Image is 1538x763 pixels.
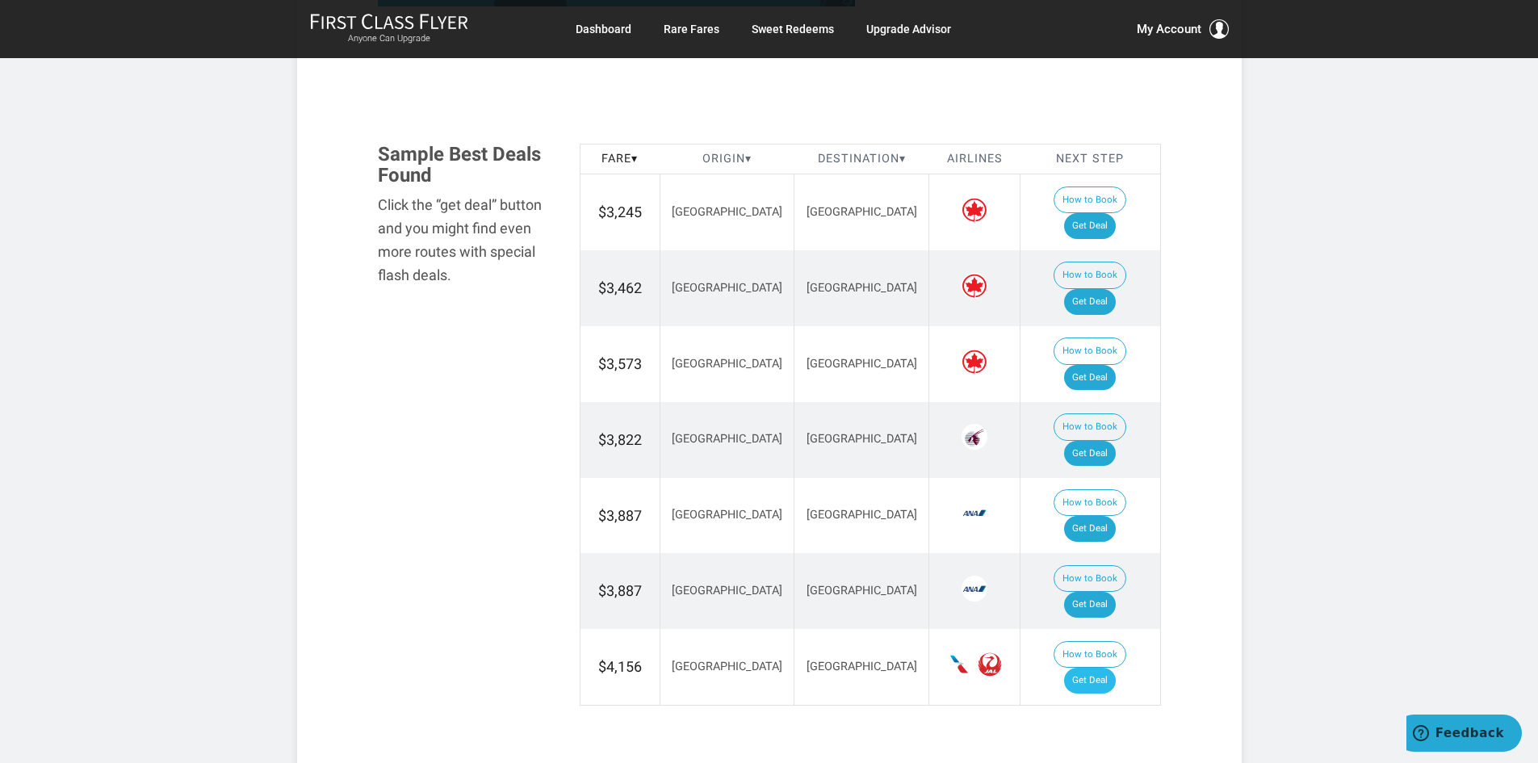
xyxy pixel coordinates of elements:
[660,144,794,174] th: Origin
[807,508,917,522] span: [GEOGRAPHIC_DATA]
[631,152,638,166] span: ▾
[1064,213,1116,239] a: Get Deal
[946,652,972,677] span: American Airlines
[962,576,987,602] span: All Nippon Airways
[378,194,555,287] div: Click the “get deal” button and you might find even more routes with special flash deals.
[310,33,468,44] small: Anyone Can Upgrade
[598,582,642,599] span: $3,887
[1137,19,1229,39] button: My Account
[1064,592,1116,618] a: Get Deal
[899,152,906,166] span: ▾
[807,584,917,597] span: [GEOGRAPHIC_DATA]
[807,205,917,219] span: [GEOGRAPHIC_DATA]
[962,197,987,223] span: Air Canada
[664,15,719,44] a: Rare Fares
[1406,715,1522,755] iframe: Opens a widget where you can find more information
[752,15,834,44] a: Sweet Redeems
[1054,187,1126,214] button: How to Book
[807,281,917,295] span: [GEOGRAPHIC_DATA]
[1054,337,1126,365] button: How to Book
[310,13,468,30] img: First Class Flyer
[807,660,917,673] span: [GEOGRAPHIC_DATA]
[1054,262,1126,289] button: How to Book
[672,357,782,371] span: [GEOGRAPHIC_DATA]
[1064,441,1116,467] a: Get Deal
[576,15,631,44] a: Dashboard
[598,279,642,296] span: $3,462
[1054,489,1126,517] button: How to Book
[929,144,1020,174] th: Airlines
[598,507,642,524] span: $3,887
[962,500,987,526] span: All Nippon Airways
[310,13,468,45] a: First Class FlyerAnyone Can Upgrade
[672,584,782,597] span: [GEOGRAPHIC_DATA]
[672,281,782,295] span: [GEOGRAPHIC_DATA]
[794,144,929,174] th: Destination
[1054,565,1126,593] button: How to Book
[1137,19,1201,39] span: My Account
[672,660,782,673] span: [GEOGRAPHIC_DATA]
[807,432,917,446] span: [GEOGRAPHIC_DATA]
[598,658,642,675] span: $4,156
[1064,516,1116,542] a: Get Deal
[1054,641,1126,669] button: How to Book
[745,152,752,166] span: ▾
[1054,413,1126,441] button: How to Book
[866,15,951,44] a: Upgrade Advisor
[598,431,642,448] span: $3,822
[672,205,782,219] span: [GEOGRAPHIC_DATA]
[1064,668,1116,694] a: Get Deal
[962,424,987,450] span: Qatar
[977,652,1003,677] span: Japan Airlines
[598,203,642,220] span: $3,245
[378,144,555,187] h3: Sample Best Deals Found
[1064,289,1116,315] a: Get Deal
[807,357,917,371] span: [GEOGRAPHIC_DATA]
[962,273,987,299] span: Air Canada
[598,355,642,372] span: $3,573
[962,349,987,375] span: Air Canada
[1064,365,1116,391] a: Get Deal
[580,144,660,174] th: Fare
[1020,144,1160,174] th: Next Step
[672,432,782,446] span: [GEOGRAPHIC_DATA]
[672,508,782,522] span: [GEOGRAPHIC_DATA]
